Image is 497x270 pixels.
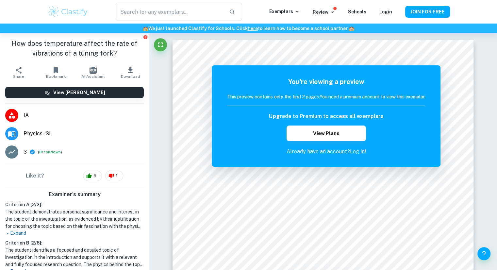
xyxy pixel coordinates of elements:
h6: Criterion B [ 2 / 6 ]: [5,239,144,246]
p: Already have an account? [227,148,425,156]
button: Fullscreen [154,38,167,51]
p: Review [313,8,335,16]
h6: Upgrade to Premium to access all exemplars [269,112,383,120]
h6: Like it? [26,172,44,180]
h5: You're viewing a preview [227,77,425,87]
span: Download [121,74,140,79]
span: IA [24,111,144,119]
a: here [248,26,258,31]
a: Schools [348,9,366,14]
span: Bookmark [46,74,66,79]
span: Share [13,74,24,79]
h6: We just launched Clastify for Schools. Click to learn how to become a school partner. [1,25,496,32]
button: View [PERSON_NAME] [5,87,144,98]
h6: This preview contains only the first 2 pages. You need a premium account to view this exemplar. [227,93,425,100]
span: 6 [90,173,100,179]
p: 3 [24,148,27,156]
a: Login [379,9,392,14]
span: 🏫 [349,26,354,31]
input: Search for any exemplars... [116,3,224,21]
div: 6 [83,171,102,181]
h1: The student identifies a focused and detailed topic of investigation in the introduction and supp... [5,246,144,268]
button: Report issue [143,35,148,40]
h1: How does temperature affect the rate of vibrations of a tuning fork? [5,39,144,58]
span: 🏫 [143,26,148,31]
h6: Examiner's summary [3,191,146,198]
h6: Criterion A [ 2 / 2 ]: [5,201,144,208]
span: Physics - SL [24,130,144,138]
span: ( ) [38,149,62,155]
div: 1 [105,171,123,181]
button: Download [112,63,149,82]
span: AI Assistant [81,74,105,79]
button: AI Assistant [75,63,112,82]
p: Expand [5,230,144,237]
button: Bookmark [37,63,75,82]
span: 1 [112,173,121,179]
img: Clastify logo [47,5,89,18]
button: JOIN FOR FREE [405,6,450,18]
h1: The student demonstrates personal significance and interest in the topic of the investigation, as... [5,208,144,230]
button: Help and Feedback [477,247,490,260]
h6: View [PERSON_NAME] [53,89,105,96]
button: View Plans [287,126,366,141]
a: Log in! [350,148,366,155]
img: AI Assistant [90,67,97,74]
p: Exemplars [269,8,300,15]
button: Breakdown [39,149,61,155]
